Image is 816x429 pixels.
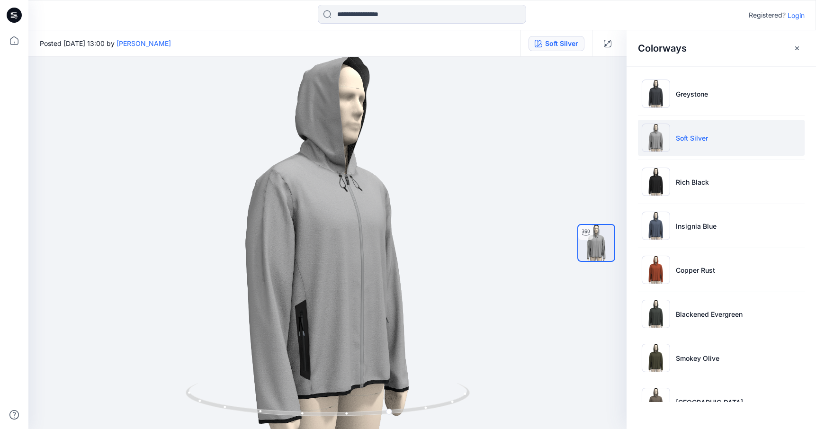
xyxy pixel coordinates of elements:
p: Blackened Evergreen [676,309,743,319]
p: Registered? [749,9,786,21]
img: Rich Black [642,168,670,196]
img: Soft Silver [642,124,670,152]
img: Blackened Evergreen [642,300,670,328]
button: Soft Silver [529,36,584,51]
p: Login [788,10,805,20]
img: turntable-25-09-2025-17:00:56 [578,225,614,261]
img: Smokey Olive [642,344,670,372]
p: [GEOGRAPHIC_DATA] [676,397,743,407]
h2: Colorways [638,43,687,54]
img: Greystone [642,80,670,108]
p: Smokey Olive [676,353,719,363]
a: [PERSON_NAME] [117,39,171,47]
p: Soft Silver [676,133,708,143]
span: Posted [DATE] 13:00 by [40,38,171,48]
p: Copper Rust [676,265,715,275]
div: Soft Silver [545,38,578,49]
p: Insignia Blue [676,221,717,231]
img: Copper Rust [642,256,670,284]
img: Insignia Blue [642,212,670,240]
img: Taupe Falls [642,388,670,416]
p: Rich Black [676,177,709,187]
p: Greystone [676,89,708,99]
